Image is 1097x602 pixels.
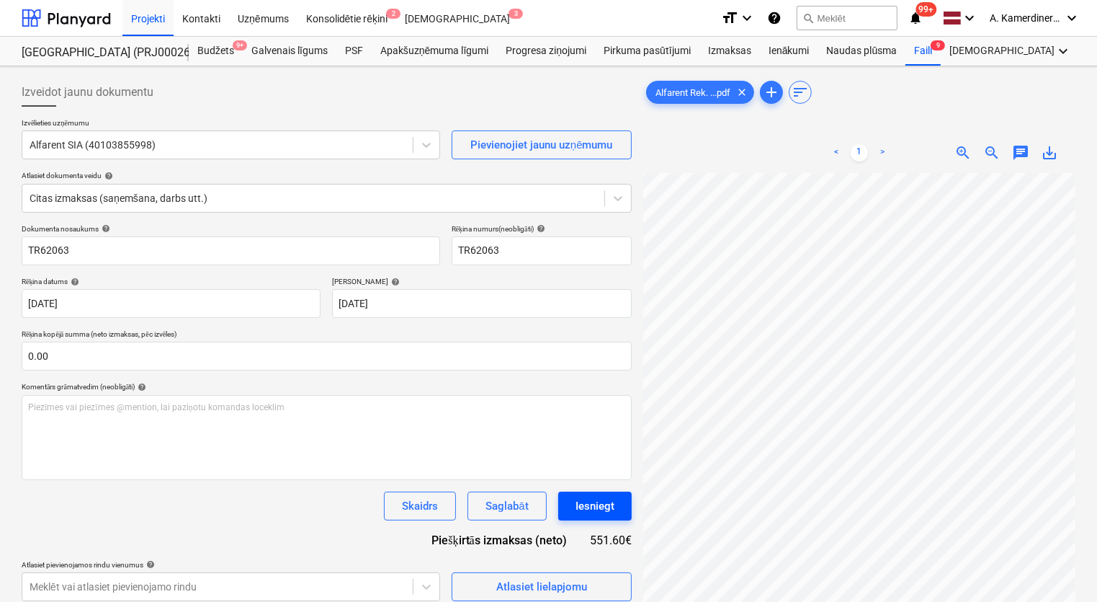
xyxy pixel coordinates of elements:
[647,87,739,98] span: Alfarent Rek. ...pdf
[983,144,1000,161] span: zoom_out
[22,224,440,234] div: Dokumenta nosaukums
[243,37,336,66] a: Galvenais līgums
[961,9,978,27] i: keyboard_arrow_down
[22,236,440,265] input: Dokumenta nosaukums
[763,84,780,101] span: add
[497,37,595,66] a: Progresa ziņojumi
[941,37,1080,66] div: [DEMOGRAPHIC_DATA]
[905,37,941,66] div: Faili
[699,37,760,66] a: Izmaksas
[384,492,456,521] button: Skaidrs
[22,171,632,180] div: Atlasiet dokumenta veidu
[485,497,528,515] div: Saglabāt
[760,37,818,66] a: Ienākumi
[420,532,589,549] div: Piešķirtās izmaksas (neto)
[496,577,587,596] div: Atlasiet lielapjomu
[99,224,110,233] span: help
[1063,9,1080,27] i: keyboard_arrow_down
[386,9,400,19] span: 2
[558,492,632,521] button: Iesniegt
[332,289,631,318] input: Izpildes datums nav norādīts
[22,277,321,286] div: Rēķina datums
[576,497,614,515] div: Iesniegt
[768,9,782,27] i: Zināšanu pamats
[905,37,941,66] a: Faili9
[874,144,891,161] a: Next page
[646,81,754,104] div: Alfarent Rek. ...pdf
[452,130,632,159] button: Pievienojiet jaunu uzņēmumu
[803,12,815,24] span: search
[1055,43,1072,60] i: keyboard_arrow_down
[534,224,545,233] span: help
[739,9,756,27] i: keyboard_arrow_down
[22,560,440,570] div: Atlasiet pievienojamos rindu vienumus
[22,84,153,101] span: Izveidot jaunu dokumentu
[452,572,632,601] button: Atlasiet lielapjomu
[143,560,155,569] span: help
[402,497,438,515] div: Skaidrs
[1025,533,1097,602] iframe: Chat Widget
[452,236,632,265] input: Rēķina numurs
[722,9,739,27] i: format_size
[22,382,632,391] div: Komentārs grāmatvedim (neobligāti)
[595,37,699,66] a: Pirkuma pasūtījumi
[372,37,497,66] a: Apakšuzņēmuma līgumi
[22,342,632,371] input: Rēķina kopējā summa (neto izmaksas, pēc izvēles)
[22,329,632,342] p: Rēķina kopējā summa (neto izmaksas, pēc izvēles)
[909,9,923,27] i: notifications
[388,278,400,286] span: help
[189,37,243,66] a: Budžets9+
[332,277,631,286] div: [PERSON_NAME]
[1041,144,1058,161] span: save_alt
[590,532,632,549] div: 551.60€
[22,118,440,130] p: Izvēlieties uzņēmumu
[954,144,972,161] span: zoom_in
[818,37,906,66] a: Naudas plūsma
[915,2,936,17] span: 99+
[336,37,372,66] a: PSF
[1012,144,1029,161] span: chat
[452,224,632,234] div: Rēķina numurs (neobligāti)
[797,6,897,30] button: Meklēt
[233,40,247,50] span: 9+
[189,37,243,66] div: Budžets
[68,278,79,286] span: help
[828,144,845,161] a: Previous page
[990,12,1062,24] span: A. Kamerdinerovs
[467,492,546,521] button: Saglabāt
[931,40,945,50] span: 9
[851,144,868,161] a: Page 1 is your current page
[733,84,751,101] span: clear
[792,84,809,101] span: sort
[22,45,171,61] div: [GEOGRAPHIC_DATA] (PRJ0002627, K-1 un K-2(2.kārta) 2601960
[22,289,321,318] input: Rēķina datums nav norādīts
[509,9,523,19] span: 3
[135,383,146,391] span: help
[102,172,113,180] span: help
[470,136,613,154] div: Pievienojiet jaunu uzņēmumu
